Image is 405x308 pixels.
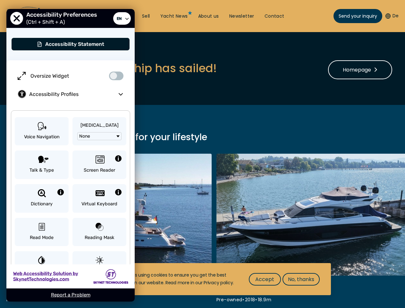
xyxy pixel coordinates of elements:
[15,117,69,146] button: Voice Navigation
[249,273,281,286] button: Accept
[80,122,119,129] span: [MEDICAL_DATA]
[10,12,23,25] button: Close Accessibility Preferences Menu
[385,13,399,19] button: De
[72,218,126,246] button: Reading Mask
[343,66,377,74] span: Homepage
[26,11,100,18] span: Accessibility Preferences
[15,218,69,246] button: Read Mode
[30,73,69,79] span: Oversize Widget
[142,13,150,20] a: Sell
[333,9,382,23] a: Send your inquiry
[51,292,90,298] a: Report a Problem - opens in new tab
[72,251,126,280] button: Light Contrast
[283,273,320,286] button: No, thanks
[288,275,314,283] span: No, thanks
[79,133,90,139] span: None
[77,132,122,140] button: None
[229,13,254,20] a: Newsletter
[255,275,274,283] span: Accept
[106,271,236,287] div: This website is using cookies to ensure you get the best experience on our website. Read more in ...
[13,85,128,103] button: Accessibility Profiles
[13,270,78,282] img: Web Accessibility Solution by Skynet Technologies
[328,60,392,79] a: Homepage
[339,13,377,20] span: Send your inquiry
[160,13,188,20] a: Yacht News
[72,184,126,213] button: Virtual Keyboard
[198,13,219,20] a: About us
[204,279,233,286] a: Privacy policy
[6,9,135,302] div: User Preferences
[93,269,128,284] img: Skynet
[45,41,104,47] span: Accessibility Statement
[265,13,284,20] a: Contact
[11,38,130,51] button: Accessibility Statement
[29,91,114,97] span: Accessibility Profiles
[26,19,68,25] span: (Ctrl + Shift + A)
[15,150,69,179] button: Talk & Type
[15,251,69,280] button: Invert Colors
[6,264,135,288] a: Skynet - opens in new tab
[15,184,69,213] button: Dictionary
[72,150,126,179] button: Screen Reader
[115,14,123,22] span: en
[113,12,131,25] a: Select Language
